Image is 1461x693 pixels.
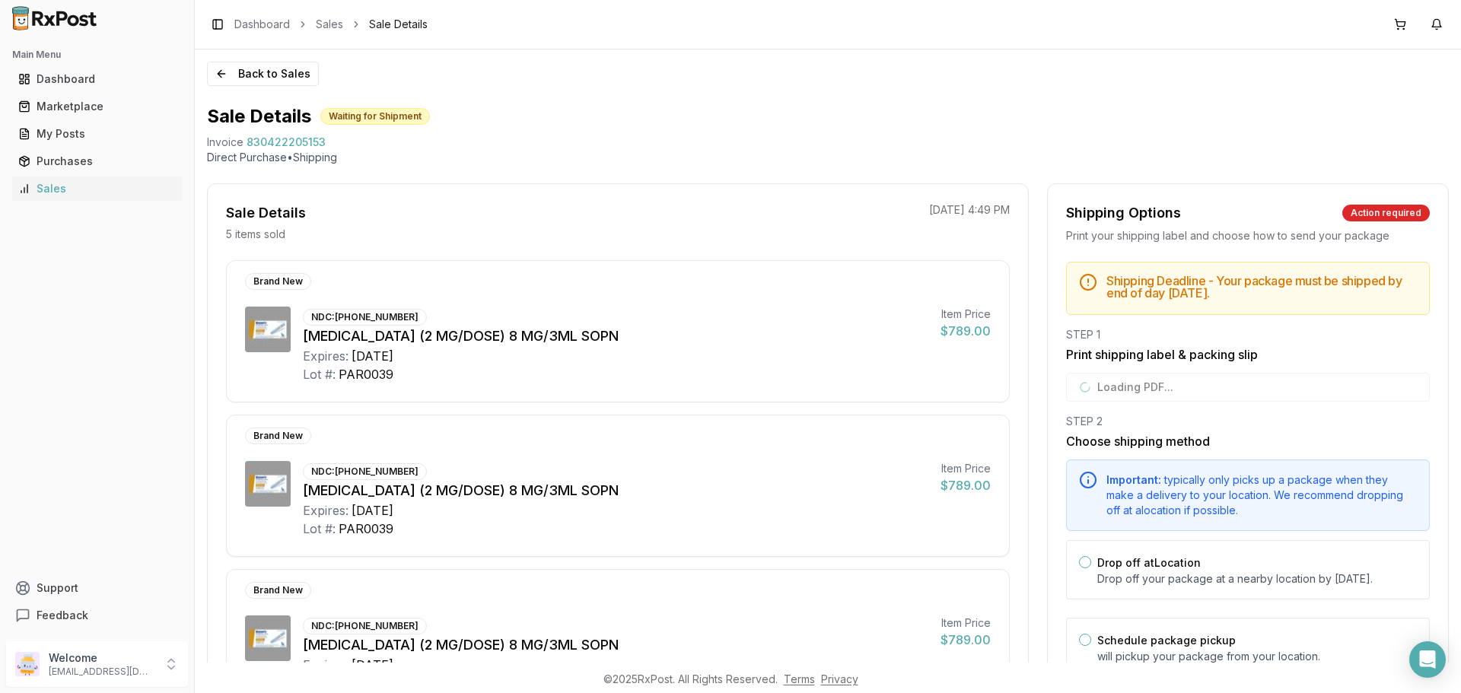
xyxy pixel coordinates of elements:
[207,135,243,150] div: Invoice
[1066,432,1430,450] h3: Choose shipping method
[303,618,427,634] div: NDC: [PHONE_NUMBER]
[15,652,40,676] img: User avatar
[303,326,928,347] div: [MEDICAL_DATA] (2 MG/DOSE) 8 MG/3ML SOPN
[1066,345,1430,364] h3: Print shipping label & packing slip
[303,365,336,383] div: Lot #:
[941,322,991,340] div: $789.00
[245,615,291,661] img: Ozempic (2 MG/DOSE) 8 MG/3ML SOPN
[1066,228,1430,243] div: Print your shipping label and choose how to send your package
[339,365,393,383] div: PAR0039
[12,65,182,93] a: Dashboard
[207,104,311,129] h1: Sale Details
[6,122,188,146] button: My Posts
[303,463,427,480] div: NDC: [PHONE_NUMBER]
[352,347,393,365] div: [DATE]
[234,17,290,32] a: Dashboard
[941,476,991,494] div: $789.00
[1097,649,1417,664] p: will pickup your package from your location.
[941,461,991,476] div: Item Price
[1097,634,1236,647] label: Schedule package pickup
[303,634,928,656] div: [MEDICAL_DATA] (2 MG/DOSE) 8 MG/3ML SOPN
[1097,571,1417,587] p: Drop off your package at a nearby location by [DATE] .
[1066,202,1181,224] div: Shipping Options
[1106,275,1417,299] h5: Shipping Deadline - Your package must be shipped by end of day [DATE] .
[1409,641,1446,678] div: Open Intercom Messenger
[18,72,176,87] div: Dashboard
[49,666,154,678] p: [EMAIL_ADDRESS][DOMAIN_NAME]
[303,347,349,365] div: Expires:
[245,307,291,352] img: Ozempic (2 MG/DOSE) 8 MG/3ML SOPN
[207,150,1449,165] p: Direct Purchase • Shipping
[784,672,815,685] a: Terms
[245,461,291,507] img: Ozempic (2 MG/DOSE) 8 MG/3ML SOPN
[245,273,311,290] div: Brand New
[1342,205,1430,221] div: Action required
[929,202,1010,218] p: [DATE] 4:49 PM
[12,49,182,61] h2: Main Menu
[37,608,88,623] span: Feedback
[303,501,349,520] div: Expires:
[352,656,393,674] div: [DATE]
[18,126,176,141] div: My Posts
[1066,327,1430,342] div: STEP 1
[369,17,428,32] span: Sale Details
[226,202,306,224] div: Sale Details
[6,149,188,173] button: Purchases
[6,176,188,201] button: Sales
[49,650,154,666] p: Welcome
[316,17,343,32] a: Sales
[6,67,188,91] button: Dashboard
[245,428,311,444] div: Brand New
[941,631,991,649] div: $789.00
[6,94,188,119] button: Marketplace
[207,62,319,86] button: Back to Sales
[18,181,176,196] div: Sales
[320,108,430,125] div: Waiting for Shipment
[1106,472,1417,518] div: typically only picks up a package when they make a delivery to your location. We recommend droppi...
[1097,556,1201,569] label: Drop off at Location
[12,120,182,148] a: My Posts
[303,480,928,501] div: [MEDICAL_DATA] (2 MG/DOSE) 8 MG/3ML SOPN
[303,309,427,326] div: NDC: [PHONE_NUMBER]
[12,148,182,175] a: Purchases
[303,656,349,674] div: Expires:
[1106,473,1161,486] span: Important:
[247,135,326,150] span: 830422205153
[941,307,991,322] div: Item Price
[12,93,182,120] a: Marketplace
[18,154,176,169] div: Purchases
[339,520,393,538] div: PAR0039
[303,520,336,538] div: Lot #:
[1066,414,1430,429] div: STEP 2
[941,615,991,631] div: Item Price
[6,602,188,629] button: Feedback
[226,227,285,242] p: 5 items sold
[234,17,428,32] nav: breadcrumb
[12,175,182,202] a: Sales
[245,582,311,599] div: Brand New
[821,672,858,685] a: Privacy
[352,501,393,520] div: [DATE]
[18,99,176,114] div: Marketplace
[6,574,188,602] button: Support
[6,6,103,30] img: RxPost Logo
